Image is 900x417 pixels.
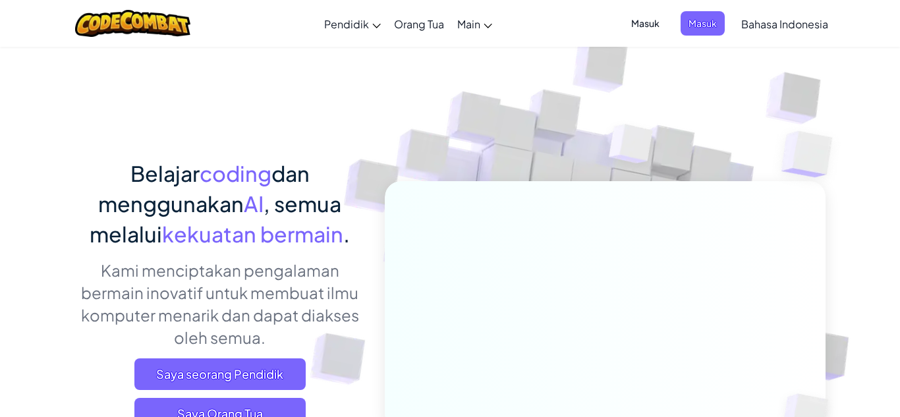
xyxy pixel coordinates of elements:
span: Main [457,17,480,31]
span: coding [200,160,271,186]
img: Overlap cubes [755,99,869,210]
span: kekuatan bermain [162,221,343,247]
span: Pendidik [324,17,369,31]
a: Saya seorang Pendidik [134,358,306,390]
span: AI [244,190,264,217]
p: Kami menciptakan pengalaman bermain inovatif untuk membuat ilmu komputer menarik dan dapat diakse... [74,259,365,348]
img: Overlap cubes [584,98,679,196]
span: . [343,221,350,247]
img: CodeCombat logo [75,10,190,37]
button: Masuk [681,11,725,36]
a: Bahasa Indonesia [735,6,835,42]
span: Bahasa Indonesia [741,17,828,31]
a: Pendidik [318,6,387,42]
a: Orang Tua [387,6,451,42]
span: Belajar [130,160,200,186]
button: Masuk [623,11,667,36]
a: Main [451,6,499,42]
